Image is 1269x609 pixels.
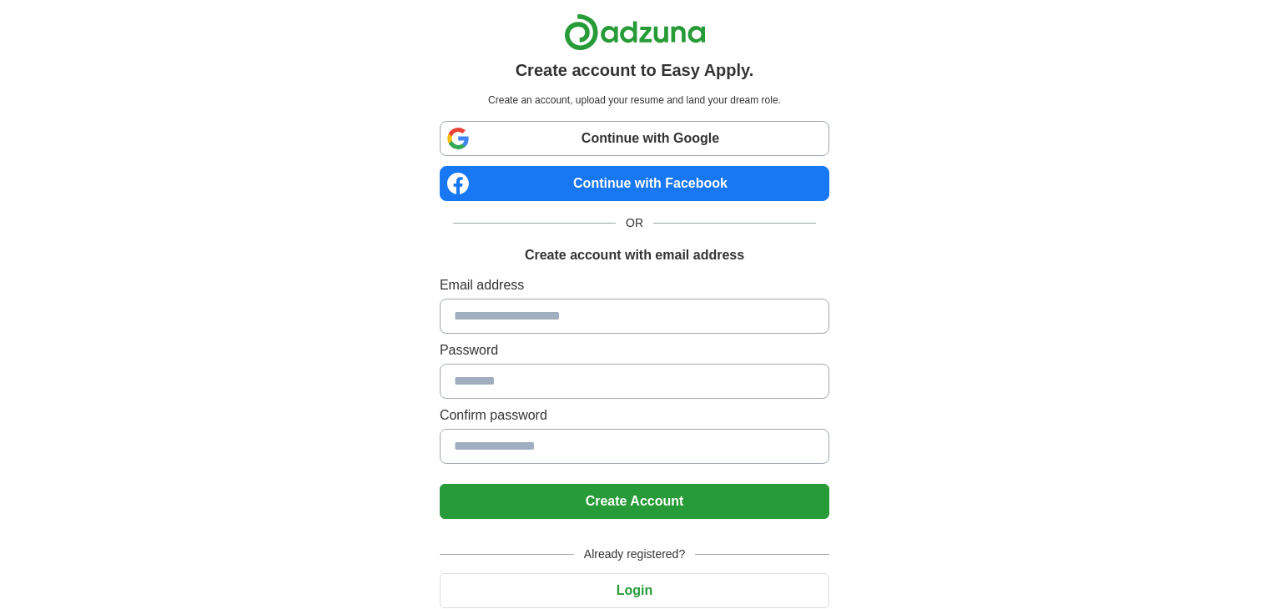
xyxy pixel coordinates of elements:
a: Continue with Facebook [440,166,829,201]
img: Adzuna logo [564,13,706,51]
span: OR [616,214,653,232]
a: Login [440,583,829,597]
h1: Create account with email address [525,245,744,265]
h1: Create account to Easy Apply. [516,58,754,83]
span: Already registered? [574,546,695,563]
label: Password [440,340,829,360]
button: Login [440,573,829,608]
p: Create an account, upload your resume and land your dream role. [443,93,826,108]
button: Create Account [440,484,829,519]
a: Continue with Google [440,121,829,156]
label: Email address [440,275,829,295]
label: Confirm password [440,405,829,425]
